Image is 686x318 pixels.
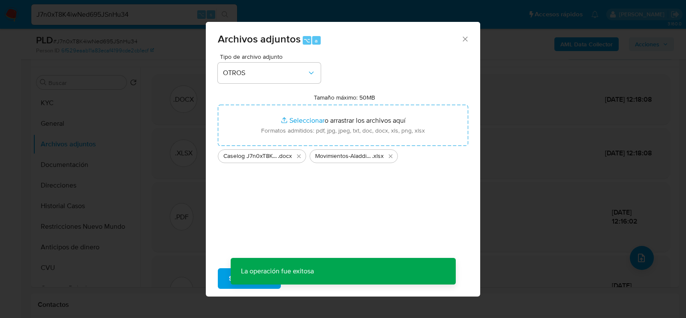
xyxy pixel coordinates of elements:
[385,151,396,161] button: Eliminar Movimientos-Aladdin-v10_2.xlsx
[218,268,281,289] button: Subir archivo
[218,146,468,163] ul: Archivos seleccionados
[231,258,324,285] p: La operación fue exitosa
[315,152,372,161] span: Movimientos-Aladdin-v10_2
[294,151,304,161] button: Eliminar Caselog J7n0xT8K4iwNed695JSnHu34_2025_08_18_19_27_07.docx
[372,152,384,161] span: .xlsx
[229,269,270,288] span: Subir archivo
[218,31,301,46] span: Archivos adjuntos
[220,54,323,60] span: Tipo de archivo adjunto
[315,36,318,45] span: a
[461,35,469,42] button: Cerrar
[295,269,323,288] span: Cancelar
[223,152,278,161] span: Caselog J7n0xT8K4iwNed695JSnHu34_2025_08_18_19_27_07
[314,94,375,101] label: Tamaño máximo: 50MB
[304,36,310,45] span: ⌥
[278,152,292,161] span: .docx
[223,69,307,77] span: OTROS
[218,63,321,83] button: OTROS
